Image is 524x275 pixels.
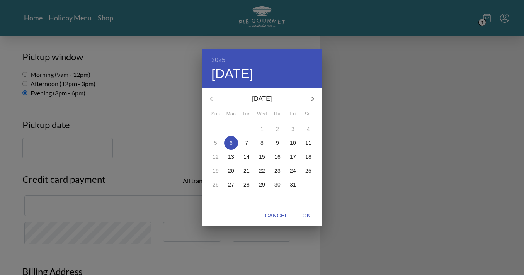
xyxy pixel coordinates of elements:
button: 30 [271,178,284,192]
button: OK [294,209,319,223]
button: 11 [301,136,315,150]
span: Fri [286,110,300,118]
button: 8 [255,136,269,150]
p: 31 [290,181,296,188]
button: 29 [255,178,269,192]
button: 18 [301,150,315,164]
button: [DATE] [211,66,253,82]
p: 14 [243,153,250,161]
p: 9 [276,139,279,147]
button: 24 [286,164,300,178]
p: 16 [274,153,281,161]
button: 20 [224,164,238,178]
button: 17 [286,150,300,164]
p: 27 [228,181,234,188]
span: Tue [240,110,253,118]
span: Sat [301,110,315,118]
p: 10 [290,139,296,147]
button: 16 [271,150,284,164]
button: 14 [240,150,253,164]
span: OK [297,211,316,221]
p: 22 [259,167,265,175]
button: 7 [240,136,253,150]
button: 27 [224,178,238,192]
p: 29 [259,181,265,188]
p: 13 [228,153,234,161]
button: 2025 [211,55,225,66]
button: 25 [301,164,315,178]
button: 23 [271,164,284,178]
p: 28 [243,181,250,188]
p: [DATE] [221,94,303,104]
span: Mon [224,110,238,118]
span: Sun [209,110,223,118]
p: 6 [230,139,233,147]
p: 17 [290,153,296,161]
span: Wed [255,110,269,118]
p: 15 [259,153,265,161]
p: 30 [274,181,281,188]
button: 15 [255,150,269,164]
p: 8 [260,139,264,147]
button: 31 [286,178,300,192]
button: 6 [224,136,238,150]
p: 7 [245,139,248,147]
p: 24 [290,167,296,175]
button: 21 [240,164,253,178]
button: Cancel [262,209,291,223]
button: 22 [255,164,269,178]
p: 25 [305,167,311,175]
p: 21 [243,167,250,175]
p: 11 [305,139,311,147]
span: Thu [271,110,284,118]
button: 10 [286,136,300,150]
p: 20 [228,167,234,175]
button: 9 [271,136,284,150]
button: 28 [240,178,253,192]
button: 13 [224,150,238,164]
span: Cancel [265,211,288,221]
p: 18 [305,153,311,161]
p: 23 [274,167,281,175]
